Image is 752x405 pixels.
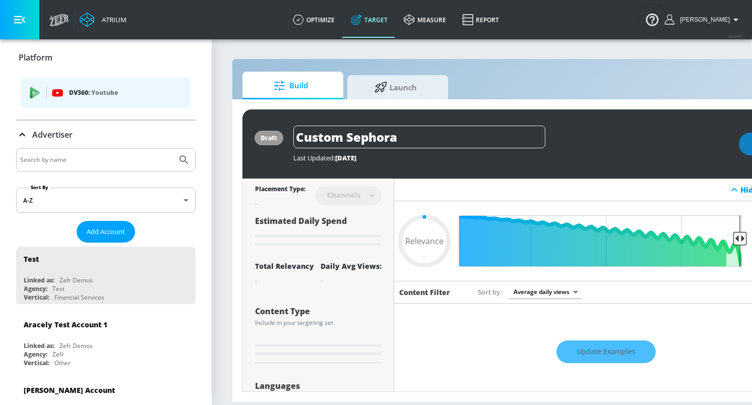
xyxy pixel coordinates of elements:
[255,215,382,249] div: Estimated Daily Spend
[24,320,107,329] div: Aracely Test Account 1
[59,341,93,350] div: Zefr Demos
[322,191,365,199] div: Channels
[24,293,49,302] div: Vertical:
[478,287,504,297] span: Sort by
[24,350,47,359] div: Agency:
[335,153,356,162] span: [DATE]
[16,121,196,149] div: Advertiser
[98,15,127,24] div: Atrium
[24,276,54,284] div: Linked as:
[16,188,196,213] div: A-Z
[54,293,104,302] div: Financial Services
[59,276,93,284] div: Zefr Demos
[321,261,382,271] div: Daily Avg Views:
[29,184,50,191] label: Sort By
[665,14,742,26] button: [PERSON_NAME]
[52,350,64,359] div: Zefr
[91,87,118,98] p: Youtube
[465,215,747,267] input: Final Threshold
[357,75,434,99] span: Launch
[24,359,49,367] div: Vertical:
[343,2,396,38] a: Target
[255,307,382,315] div: Content Type
[24,385,115,395] div: [PERSON_NAME] Account
[69,87,182,98] p: DV360:
[293,153,729,162] div: Last Updated:
[52,284,65,293] div: Test
[728,33,742,39] span: v 4.24.0
[261,134,277,142] div: draft
[24,284,47,293] div: Agency:
[454,2,507,38] a: Report
[255,320,382,326] div: Include in your targeting set
[676,16,730,23] span: login as: Rich.Raddon@zefr.com
[16,71,196,120] div: Platform
[405,237,444,245] span: Relevance
[80,12,127,27] a: Atrium
[638,5,666,33] button: Open Resource Center
[21,78,191,108] div: DV360: Youtube
[16,247,196,304] div: TestLinked as:Zefr DemosAgency:TestVertical:Financial Services
[255,261,314,271] div: Total Relevancy
[19,52,52,63] p: Platform
[255,382,382,390] div: Languages
[16,43,196,72] div: Platform
[87,226,125,238] span: Add Account
[396,2,454,38] a: measure
[32,129,73,140] p: Advertiser
[16,312,196,370] div: Aracely Test Account 1Linked as:Zefr DemosAgency:ZefrVertical:Other
[24,254,39,264] div: Test
[255,215,347,226] span: Estimated Daily Spend
[54,359,71,367] div: Other
[77,221,135,243] button: Add Account
[24,341,54,350] div: Linked as:
[509,285,582,299] div: Average daily views
[21,74,191,114] ul: list of platforms
[399,287,450,297] h6: Content Filter
[253,74,329,98] span: Build
[20,153,173,166] input: Search by name
[255,185,305,195] div: Placement Type:
[285,2,343,38] a: optimize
